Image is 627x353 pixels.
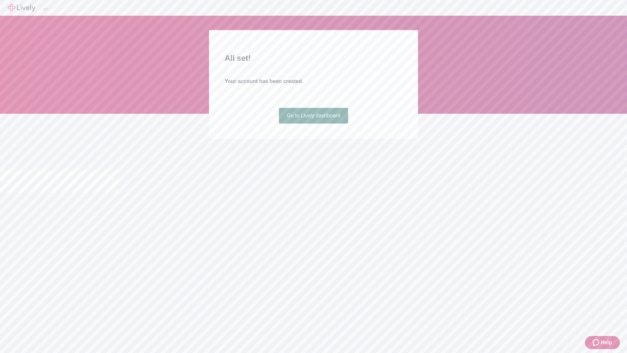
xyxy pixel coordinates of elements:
[601,339,612,346] span: Help
[279,108,348,124] a: Go to Lively dashboard
[43,8,48,10] button: Log out
[8,4,35,12] img: Lively
[593,339,601,346] svg: Zendesk support icon
[585,336,620,349] button: Zendesk support iconHelp
[225,77,402,85] h4: Your account has been created.
[225,52,402,64] h2: All set!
